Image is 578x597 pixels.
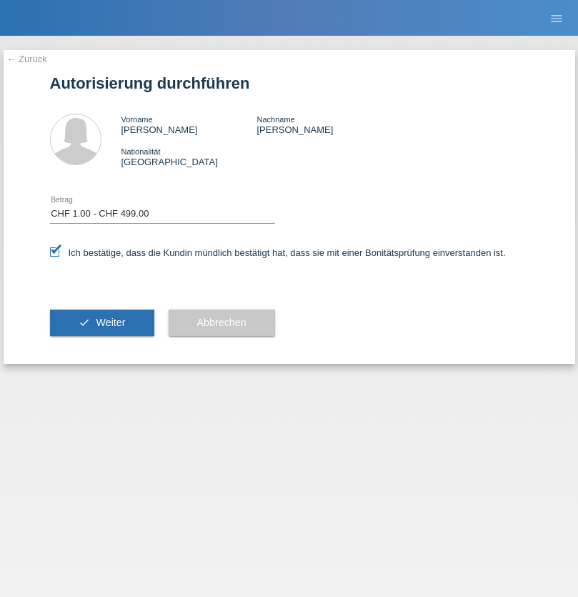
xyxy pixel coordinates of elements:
[121,146,257,167] div: [GEOGRAPHIC_DATA]
[542,14,571,22] a: menu
[50,247,506,258] label: Ich bestätige, dass die Kundin mündlich bestätigt hat, dass sie mit einer Bonitätsprüfung einvers...
[50,310,154,337] button: check Weiter
[169,310,275,337] button: Abbrechen
[121,147,161,156] span: Nationalität
[197,317,246,328] span: Abbrechen
[256,114,392,135] div: [PERSON_NAME]
[121,115,153,124] span: Vorname
[50,74,529,92] h1: Autorisierung durchführen
[549,11,564,26] i: menu
[7,54,47,64] a: ← Zurück
[121,114,257,135] div: [PERSON_NAME]
[256,115,294,124] span: Nachname
[79,317,90,328] i: check
[96,317,125,328] span: Weiter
